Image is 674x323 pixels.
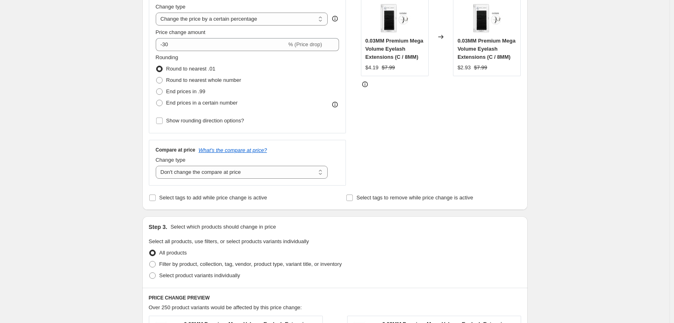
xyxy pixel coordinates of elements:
[166,88,206,94] span: End prices in .99
[288,41,322,47] span: % (Price drop)
[170,223,276,231] p: Select which products should change in price
[149,238,309,244] span: Select all products, use filters, or select products variants individually
[156,38,287,51] input: -15
[382,64,395,71] span: $7.99
[156,54,178,60] span: Rounding
[166,77,241,83] span: Round to nearest whole number
[149,295,521,301] h6: PRICE CHANGE PREVIEW
[156,4,186,10] span: Change type
[156,29,206,35] span: Price change amount
[378,2,411,34] img: 0-03mm-premium-mega-volume-eyelash-extensions_80x.jpg
[159,195,267,201] span: Select tags to add while price change is active
[156,147,195,153] h3: Compare at price
[365,38,423,60] span: 0.03MM Premium Mega Volume Eyelash Extensions (C / 8MM)
[331,15,339,23] div: help
[149,223,167,231] h2: Step 3.
[457,38,515,60] span: 0.03MM Premium Mega Volume Eyelash Extensions (C / 8MM)
[159,261,342,267] span: Filter by product, collection, tag, vendor, product type, variant title, or inventory
[149,304,302,310] span: Over 250 product variants would be affected by this price change:
[159,250,187,256] span: All products
[474,64,487,71] span: $7.99
[356,195,473,201] span: Select tags to remove while price change is active
[159,272,240,278] span: Select product variants individually
[457,64,471,71] span: $2.93
[166,118,244,124] span: Show rounding direction options?
[199,147,267,153] button: What's the compare at price?
[471,2,503,34] img: 0-03mm-premium-mega-volume-eyelash-extensions_80x.jpg
[166,66,215,72] span: Round to nearest .01
[365,64,379,71] span: $4.19
[156,157,186,163] span: Change type
[166,100,238,106] span: End prices in a certain number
